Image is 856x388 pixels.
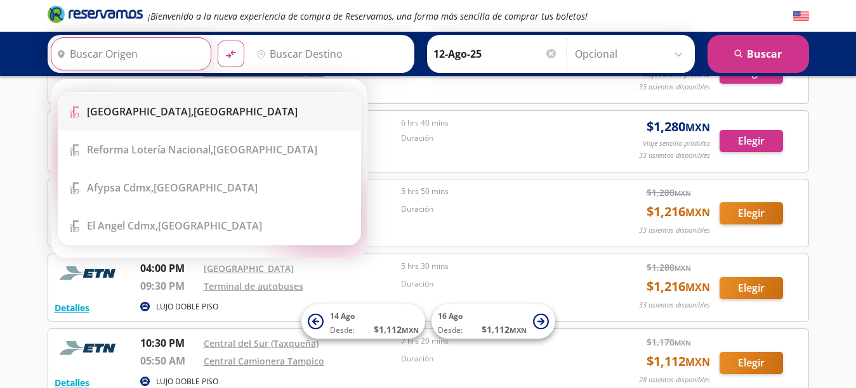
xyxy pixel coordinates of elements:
span: $ 1,280 [647,117,710,136]
p: 09:30 PM [140,278,197,294]
span: $ 1,112 [482,323,527,336]
input: Buscar Origen [51,38,207,70]
a: Central Camionera Tampico [204,355,324,367]
input: Buscar Destino [251,38,407,70]
div: [GEOGRAPHIC_DATA] [87,219,262,233]
p: 33 asientos disponibles [639,225,710,236]
span: $ 1,280 [647,261,691,274]
p: LUJO DOBLE PISO [156,376,218,387]
small: MXN [402,325,419,335]
p: Duración [401,278,593,290]
small: MXN [685,280,710,294]
input: Elegir Fecha [433,38,558,70]
span: $ 1,216 [647,202,710,221]
span: $ 1,112 [374,323,419,336]
button: 16 AgoDesde:$1,112MXN [431,304,555,339]
p: 33 asientos disponibles [639,300,710,311]
b: [GEOGRAPHIC_DATA], [87,105,194,119]
button: Elegir [720,277,783,299]
button: English [793,8,809,24]
button: Elegir [720,130,783,152]
a: Central del Sur (Taxqueña) [204,337,319,349]
p: Duración [401,353,593,365]
span: 14 Ago [330,311,355,321]
small: MXN [510,325,527,335]
a: Brand Logo [48,4,143,27]
button: Elegir [720,202,783,224]
p: 7 hrs 20 mins [401,335,593,347]
p: 5 hrs 50 mins [401,186,593,197]
button: Detalles [55,83,89,96]
button: Buscar [708,35,809,73]
p: LUJO DOBLE PISO [156,301,218,313]
span: Desde: [330,325,355,336]
span: 16 Ago [438,311,463,321]
a: Central Camionera Tampico [204,66,324,78]
button: Detalles [55,301,89,314]
span: $ 1,112 [647,352,710,371]
div: [GEOGRAPHIC_DATA] [87,105,298,119]
span: Desde: [438,325,463,336]
img: RESERVAMOS [55,335,124,361]
a: [GEOGRAPHIC_DATA] [204,262,294,275]
b: El Angel Cdmx, [87,219,158,233]
p: Duración [401,133,593,144]
small: MXN [685,355,710,369]
p: 6 hrs 40 mins [401,117,593,129]
input: Opcional [575,38,688,70]
p: 5 hrs 30 mins [401,261,593,272]
span: $ 1,280 [647,186,691,199]
button: Elegir [720,352,783,374]
small: MXN [685,205,710,219]
p: 10:30 PM [140,335,197,351]
p: 04:00 PM [140,261,197,276]
b: Afypsa Cdmx, [87,181,154,195]
p: 05:50 AM [140,353,197,368]
span: $ 1,216 [647,277,710,296]
small: MXN [675,263,691,273]
i: Brand Logo [48,4,143,23]
button: 14 AgoDesde:$1,112MXN [301,304,425,339]
p: Duración [401,204,593,215]
span: $ 1,170 [647,335,691,349]
em: ¡Bienvenido a la nueva experiencia de compra de Reservamos, una forma más sencilla de comprar tus... [148,10,588,22]
div: [GEOGRAPHIC_DATA] [87,181,258,195]
b: Reforma Lotería Nacional, [87,143,213,157]
div: [GEOGRAPHIC_DATA] [87,143,317,157]
small: MXN [675,338,691,347]
small: MXN [685,120,710,134]
p: 33 asientos disponibles [639,150,710,161]
a: Terminal de autobuses [204,280,303,292]
p: 33 asientos disponibles [639,82,710,93]
small: MXN [675,188,691,198]
p: 28 asientos disponibles [639,375,710,385]
p: Viaje sencillo p/adulto [643,138,710,149]
img: RESERVAMOS [55,261,124,286]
